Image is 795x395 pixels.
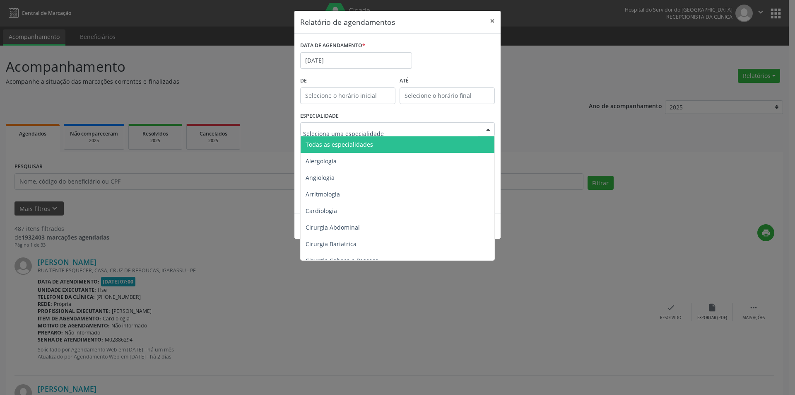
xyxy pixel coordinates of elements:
span: Cirurgia Bariatrica [306,240,357,248]
input: Selecione o horário final [400,87,495,104]
span: Cirurgia Abdominal [306,223,360,231]
span: Cardiologia [306,207,337,215]
span: Arritmologia [306,190,340,198]
span: Alergologia [306,157,337,165]
span: Cirurgia Cabeça e Pescoço [306,257,378,264]
button: Close [484,11,501,31]
span: Angiologia [306,174,335,182]
h5: Relatório de agendamentos [300,17,395,27]
label: De [300,75,395,87]
input: Selecione uma data ou intervalo [300,52,412,69]
label: ESPECIALIDADE [300,110,339,123]
input: Selecione o horário inicial [300,87,395,104]
label: ATÉ [400,75,495,87]
label: DATA DE AGENDAMENTO [300,39,365,52]
input: Seleciona uma especialidade [303,125,478,142]
span: Todas as especialidades [306,141,373,148]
